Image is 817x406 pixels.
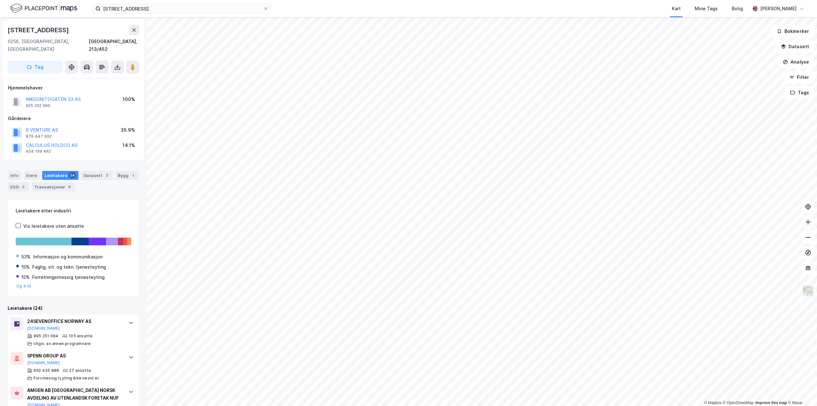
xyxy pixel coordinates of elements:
div: Leietakere etter industri [16,207,131,215]
div: Forretningsmessig tjenesteyting [32,273,105,281]
div: 53% [21,253,31,261]
div: 9 [66,184,73,190]
div: Leietakere [42,171,79,180]
div: 934 159 462 [26,149,51,154]
a: OpenStreetMap [723,401,754,405]
div: 0256, [GEOGRAPHIC_DATA], [GEOGRAPHIC_DATA] [8,38,89,53]
div: 1 [130,172,136,179]
div: 105 ansatte [69,333,93,339]
div: Mine Tags [695,5,718,12]
div: 995 251 094 [34,333,58,339]
img: logo.f888ab2527a4732fd821a326f86c7f29.svg [10,3,77,14]
div: 15% [21,263,30,271]
div: Transaksjoner [32,182,75,191]
button: Tags [785,86,814,99]
button: [DOMAIN_NAME] [27,360,60,365]
div: Bolig [732,5,743,12]
div: AMGEN AB [GEOGRAPHIC_DATA] NORSK AVDELING AV UTENLANDSK FORETAK NUF [27,387,122,402]
div: 100% [123,96,135,103]
div: 14.1% [123,142,135,149]
button: Bokmerker [771,25,814,38]
div: Leietakere (24) [8,304,139,312]
div: 24 [69,172,76,179]
div: 24SEVENOFFICE NORWAY AS [27,318,122,325]
div: Datasett [81,171,113,180]
a: Maxar [788,401,803,405]
a: Improve this map [755,401,787,405]
div: Vis leietakere uten ansatte [23,222,84,230]
button: Og 4 til [16,284,31,289]
div: Gårdeiere [8,115,139,122]
button: Datasett [776,40,814,53]
div: Kart [672,5,681,12]
div: ESG [8,182,29,191]
div: 932 435 888 [34,368,59,373]
a: Mapbox [704,401,722,405]
div: SPENN GROUP AS [27,352,122,360]
button: Analyse [777,56,814,68]
input: Søk på adresse, matrikkel, gårdeiere, leietakere eller personer [101,4,263,13]
button: [DOMAIN_NAME] [27,326,60,331]
div: Informasjon og kommunikasjon [33,253,102,261]
img: Z [802,285,814,297]
div: [STREET_ADDRESS] [8,25,70,35]
div: 35.9% [121,126,135,134]
div: Info [8,171,21,180]
div: 925 292 990 [26,103,50,108]
div: [PERSON_NAME] [760,5,797,12]
button: Tag [8,61,63,73]
div: Forr.messig tj.yting ikke nevnt el. [34,376,100,381]
div: Hjemmelshaver [8,84,139,92]
button: Filter [784,71,814,84]
div: 2 [104,172,110,179]
div: Faglig, vit. og tekn. tjenesteyting [32,263,106,271]
div: Utgiv. av annen programvare [34,341,91,346]
div: 15% [21,273,30,281]
div: Bygg [115,171,139,180]
div: [GEOGRAPHIC_DATA], 213/452 [89,38,139,53]
div: Eiere [24,171,40,180]
div: 3 [20,184,26,190]
div: 879 447 992 [26,134,52,139]
div: 27 ansatte [69,368,91,373]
